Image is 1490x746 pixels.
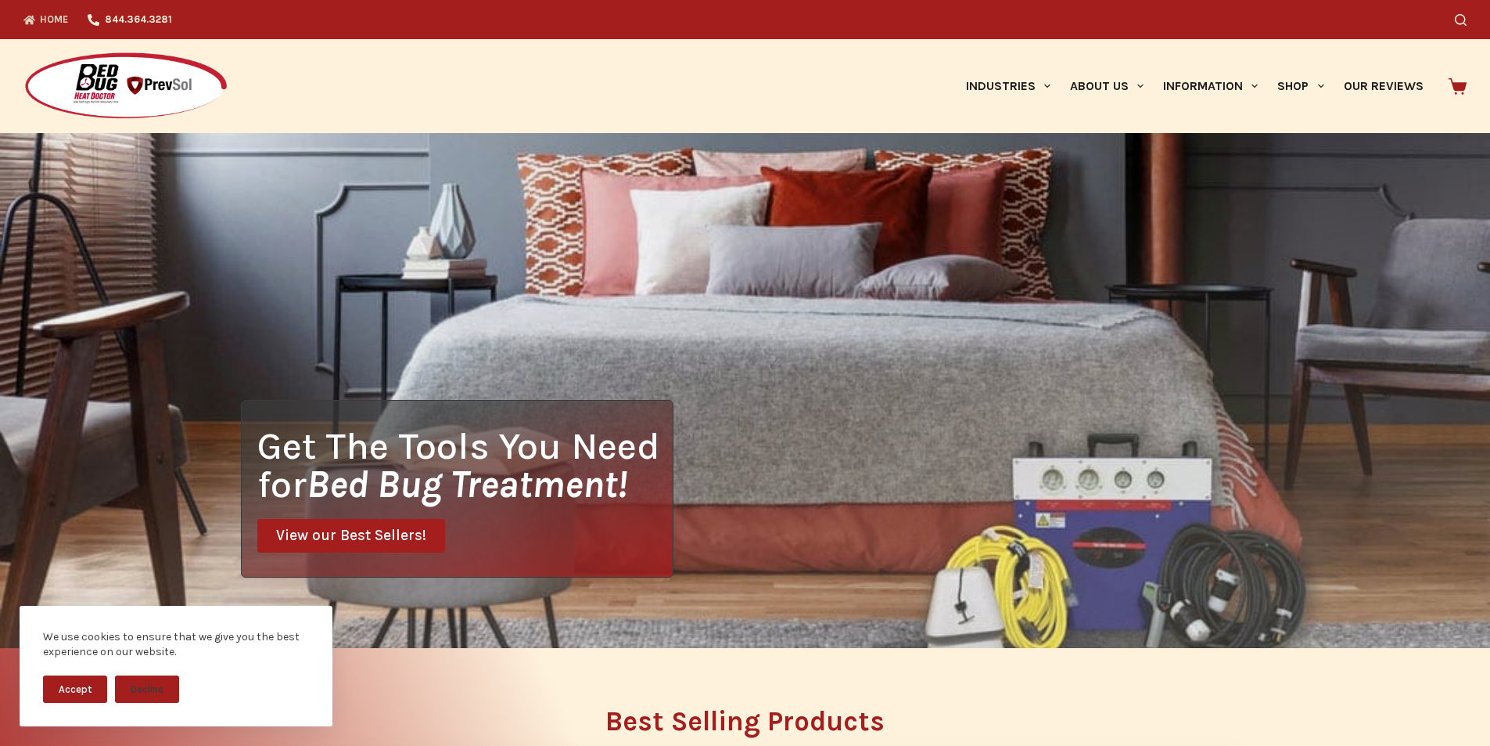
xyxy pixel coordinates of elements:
[23,52,228,121] img: Prevsol/Bed Bug Heat Doctor
[956,39,1433,133] nav: Primary
[43,676,107,703] button: Accept
[241,708,1250,735] h2: Best Selling Products
[1334,39,1433,133] a: Our Reviews
[1060,39,1153,133] a: About Us
[115,676,179,703] button: Decline
[1154,39,1268,133] a: Information
[1455,14,1467,26] button: Search
[43,629,309,660] div: We use cookies to ensure that we give you the best experience on our website.
[276,528,426,543] span: View our Best Sellers!
[956,39,1060,133] a: Industries
[1268,39,1334,133] a: Shop
[257,519,445,553] a: View our Best Sellers!
[307,462,627,506] i: Bed Bug Treatment!
[257,427,673,503] h1: Get The Tools You Need for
